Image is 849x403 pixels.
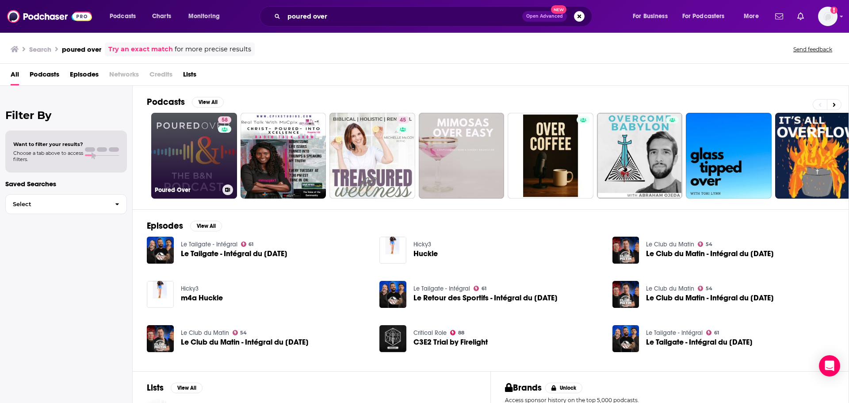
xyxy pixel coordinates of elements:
button: open menu [677,9,738,23]
h2: Episodes [147,220,183,231]
a: Critical Role [413,329,447,337]
a: Le Tailgate - Intégral du 02-10-2025 [646,338,753,346]
button: View All [190,221,222,231]
img: C3E2 Trial by Firelight [379,325,406,352]
a: Show notifications dropdown [772,9,787,24]
span: Want to filter your results? [13,141,83,147]
span: Lists [183,67,196,85]
span: Monitoring [188,10,220,23]
h2: Brands [505,382,542,393]
a: Hicky3 [413,241,431,248]
a: Le Club du Matin [181,329,229,337]
a: ListsView All [147,382,203,393]
a: 54 [698,286,712,291]
a: Charts [146,9,176,23]
a: Le Club du Matin - Intégral du 04-09-2025 [181,338,309,346]
p: Saved Searches [5,180,127,188]
h2: Lists [147,382,164,393]
a: Hicky3 [181,285,199,292]
div: Open Intercom Messenger [819,355,840,376]
a: EpisodesView All [147,220,222,231]
span: Le Club du Matin - Intégral du [DATE] [181,338,309,346]
a: 61 [241,242,254,247]
svg: Add a profile image [830,7,838,14]
button: View All [171,383,203,393]
a: Le Retour des Sportifs - Intégral du 15-08-2025 [413,294,558,302]
h2: Filter By [5,109,127,122]
a: Huckle [379,237,406,264]
span: 61 [482,287,486,291]
a: Le Tailgate - Intégral [413,285,470,292]
a: m4a Huckle [181,294,223,302]
a: Podchaser - Follow, Share and Rate Podcasts [7,8,92,25]
button: Unlock [545,383,583,393]
a: Le Club du Matin - Intégral du 16-09-2025 [646,294,774,302]
button: Select [5,194,127,214]
span: Networks [109,67,139,85]
h3: poured over [62,45,101,54]
input: Search podcasts, credits, & more... [284,9,522,23]
a: Le Tailgate - Intégral [181,241,237,248]
button: Send feedback [791,46,835,53]
a: All [11,67,19,85]
a: Le Tailgate - Intégral du 22-09-2025 [181,250,287,257]
a: Le Tailgate - Intégral [646,329,703,337]
span: 61 [249,242,253,246]
span: Le Tailgate - Intégral du [DATE] [646,338,753,346]
span: Le Tailgate - Intégral du [DATE] [181,250,287,257]
span: 54 [706,242,712,246]
img: Le Club du Matin - Intégral du 04-09-2025 [147,325,174,352]
a: 58 [218,116,231,123]
img: Le Tailgate - Intégral du 22-09-2025 [147,237,174,264]
a: Huckle [413,250,438,257]
span: 45 [400,116,406,125]
a: Show notifications dropdown [794,9,807,24]
a: C3E2 Trial by Firelight [413,338,488,346]
a: 88 [450,330,464,335]
span: Le Retour des Sportifs - Intégral du [DATE] [413,294,558,302]
img: Le Retour des Sportifs - Intégral du 15-08-2025 [379,281,406,308]
span: Le Club du Matin - Intégral du [DATE] [646,250,774,257]
button: View All [192,97,224,107]
a: 61 [706,330,719,335]
a: 54 [698,242,712,247]
span: Select [6,201,108,207]
div: Search podcasts, credits, & more... [268,6,600,27]
span: Choose a tab above to access filters. [13,150,83,162]
span: Credits [149,67,172,85]
span: Open Advanced [526,14,563,19]
img: Le Tailgate - Intégral du 02-10-2025 [612,325,639,352]
img: Le Club du Matin - Intégral du 24-06-2025 [612,237,639,264]
span: 61 [714,331,719,335]
span: 54 [706,287,712,291]
button: open menu [182,9,231,23]
h3: Search [29,45,51,54]
a: PodcastsView All [147,96,224,107]
span: For Business [633,10,668,23]
span: For Podcasters [682,10,725,23]
button: Show profile menu [818,7,838,26]
span: Logged in as hconnor [818,7,838,26]
a: 61 [474,286,486,291]
a: Le Club du Matin - Intégral du 24-06-2025 [646,250,774,257]
img: Le Club du Matin - Intégral du 16-09-2025 [612,281,639,308]
img: m4a Huckle [147,281,174,308]
span: Podcasts [110,10,136,23]
button: open menu [738,9,770,23]
span: 88 [458,331,464,335]
a: Episodes [70,67,99,85]
h3: Poured Over [155,186,219,194]
a: Podcasts [30,67,59,85]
